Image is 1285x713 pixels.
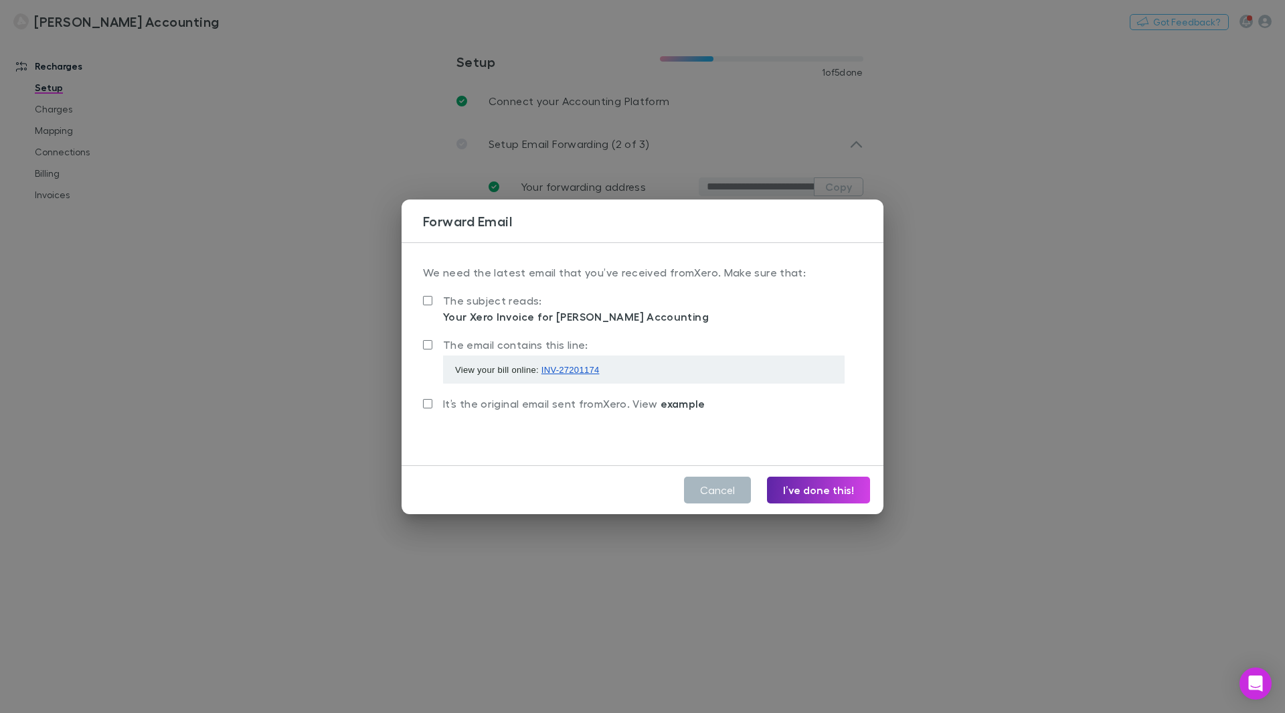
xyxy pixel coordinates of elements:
[541,365,600,375] span: INV-27201174
[767,477,870,503] button: I’ve done this!
[455,365,600,375] span: View your bill online:
[423,213,883,229] h3: Forward Email
[1239,667,1272,700] div: Open Intercom Messenger
[443,397,705,410] span: It’s the original email sent from Xero . View
[443,338,588,351] span: The email contains this line:
[443,309,709,325] div: Your Xero Invoice for [PERSON_NAME] Accounting
[684,477,751,503] button: Cancel
[661,397,705,410] span: example
[423,264,862,291] p: We need the latest email that you’ve received from Xero . Make sure that:
[443,294,542,307] span: The subject reads:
